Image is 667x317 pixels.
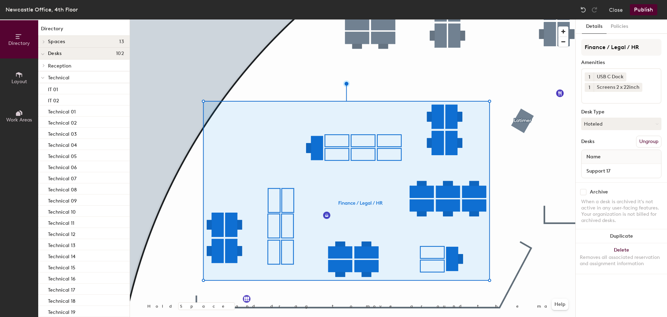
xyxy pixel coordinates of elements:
p: Technical 14 [48,252,75,260]
span: 1 [588,73,590,81]
span: Technical [48,75,69,81]
span: Desks [48,51,61,56]
button: Hoteled [581,118,661,130]
p: Technical 16 [48,274,75,282]
p: Technical 05 [48,151,77,159]
button: Duplicate [576,229,667,243]
p: Technical 13 [48,240,75,248]
div: Removes all associated reservation and assignment information [580,254,663,267]
span: Name [583,151,604,163]
div: When a desk is archived it's not active in any user-facing features. Your organization is not bil... [581,199,661,224]
button: Policies [607,19,632,34]
p: Technical 10 [48,207,76,215]
p: IT 01 [48,85,58,93]
p: Technical 18 [48,296,75,304]
p: Technical 17 [48,285,75,293]
div: Archive [590,189,608,195]
input: Unnamed desk [583,166,660,176]
div: Amenities [581,60,661,65]
p: Technical 11 [48,218,74,226]
img: Redo [591,6,598,13]
span: Spaces [48,39,65,45]
button: 1 [585,83,594,92]
button: Publish [630,4,657,15]
button: Details [582,19,607,34]
button: Close [609,4,623,15]
span: 102 [116,51,124,56]
p: Technical 09 [48,196,77,204]
button: Help [552,299,568,310]
span: 1 [588,84,590,91]
p: Technical 19 [48,307,75,315]
p: Technical 07 [48,174,76,182]
span: Work Areas [6,117,32,123]
p: Technical 15 [48,263,75,271]
h1: Directory [38,25,130,36]
p: Technical 04 [48,140,77,148]
p: Technical 06 [48,163,77,171]
div: Desk Type [581,109,661,115]
div: Desks [581,139,594,144]
img: Undo [580,6,587,13]
button: DeleteRemoves all associated reservation and assignment information [576,243,667,274]
p: Technical 12 [48,229,75,237]
span: Reception [48,63,71,69]
span: Layout [11,79,27,85]
span: 13 [119,39,124,45]
div: Newcastle Office, 4th Floor [6,5,78,14]
p: Technical 02 [48,118,77,126]
p: Technical 08 [48,185,77,193]
p: IT 02 [48,96,59,104]
button: Ungroup [636,136,661,148]
div: USB C Dock [594,72,626,81]
button: 1 [585,72,594,81]
div: Screens 2 x 22inch [594,83,642,92]
p: Technical 03 [48,129,77,137]
span: Directory [8,40,30,46]
p: Technical 01 [48,107,76,115]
